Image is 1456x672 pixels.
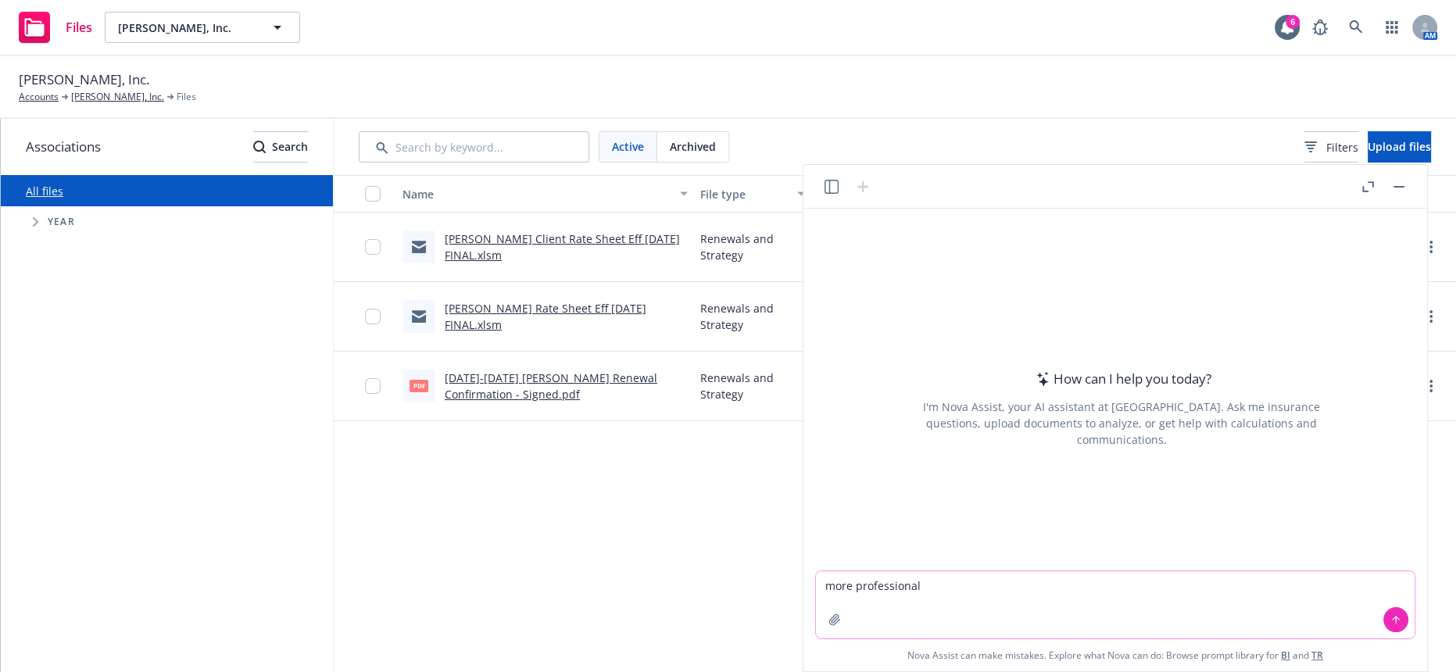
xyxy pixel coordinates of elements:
span: pdf [410,380,428,391]
a: more [1422,307,1440,326]
input: Toggle Row Selected [365,309,381,324]
a: [PERSON_NAME] Rate Sheet Eff [DATE] FINAL.xlsm [445,301,646,332]
span: Renewals and Strategy [700,231,805,263]
button: Name [396,175,694,213]
div: File type [700,186,788,202]
span: Archived [670,138,716,155]
span: Files [177,90,196,104]
button: Filters [1304,131,1358,163]
a: [PERSON_NAME] Client Rate Sheet Eff [DATE] FINAL.xlsm [445,231,680,263]
a: Search [1340,12,1372,43]
a: Switch app [1376,12,1408,43]
div: I'm Nova Assist, your AI assistant at [GEOGRAPHIC_DATA]. Ask me insurance questions, upload docum... [902,399,1341,448]
a: [DATE]-[DATE] [PERSON_NAME] Renewal Confirmation - Signed.pdf [445,370,657,402]
div: Name [402,186,671,202]
input: Search by keyword... [359,131,589,163]
span: Upload files [1368,139,1431,154]
a: TR [1311,649,1323,662]
textarea: more professional [816,571,1415,638]
button: Upload files [1368,131,1431,163]
input: Toggle Row Selected [365,378,381,394]
a: Files [13,5,98,49]
button: File type [694,175,811,213]
span: Renewals and Strategy [700,300,805,333]
span: Nova Assist can make mistakes. Explore what Nova can do: Browse prompt library for and [907,639,1323,671]
div: Tree Example [1,206,333,238]
div: 6 [1286,15,1300,29]
span: Associations [26,137,101,157]
a: more [1422,377,1440,395]
span: Filters [1304,139,1358,155]
a: All files [26,184,63,198]
span: Filters [1326,139,1358,155]
a: Report a Bug [1304,12,1336,43]
span: [PERSON_NAME], Inc. [118,20,253,36]
div: Search [253,132,308,162]
div: How can I help you today? [1032,369,1211,389]
svg: Search [253,141,266,153]
span: Active [612,138,644,155]
input: Toggle Row Selected [365,239,381,255]
span: [PERSON_NAME], Inc. [19,70,149,90]
a: more [1422,238,1440,256]
a: BI [1281,649,1290,662]
button: [PERSON_NAME], Inc. [105,12,300,43]
a: [PERSON_NAME], Inc. [71,90,164,104]
a: Accounts [19,90,59,104]
button: SearchSearch [253,131,308,163]
span: Year [48,217,75,227]
span: Renewals and Strategy [700,370,805,402]
span: Files [66,21,92,34]
input: Select all [365,186,381,202]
